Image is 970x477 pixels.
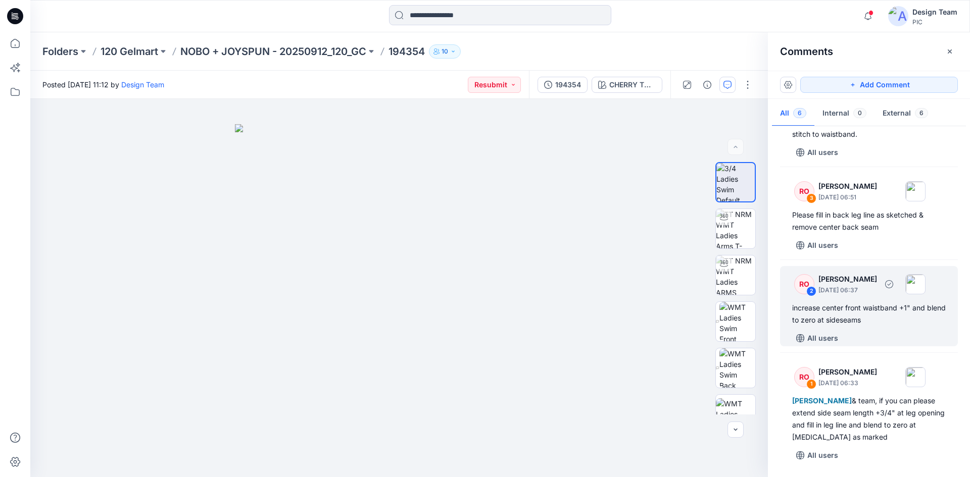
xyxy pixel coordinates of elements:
p: 194354 [389,44,425,59]
img: TT NRM WMT Ladies ARMS DOWN [716,255,755,295]
span: 6 [793,108,806,118]
div: CHERRY TOMATO [609,79,656,90]
p: [DATE] 06:51 [818,192,877,202]
span: 6 [915,108,928,118]
p: All users [807,239,838,251]
button: 10 [429,44,461,59]
img: 3/4 Ladies Swim Default [716,163,755,201]
img: avatar [888,6,908,26]
div: RO [794,367,814,387]
div: Please fill in back leg line as sketched & remove center back seam [792,209,946,233]
span: Posted [DATE] 11:12 by [42,79,164,90]
button: Add Comment [800,77,958,93]
div: RO [794,181,814,201]
a: Folders [42,44,78,59]
span: 0 [853,108,866,118]
img: TT NRM WMT Ladies Arms T-POSE [716,209,755,248]
button: External [875,101,936,127]
a: Design Team [121,80,164,89]
div: Design Team [912,6,957,18]
p: All users [807,146,838,158]
p: [DATE] 06:33 [818,378,877,388]
button: All users [792,237,842,253]
img: WMT Ladies Swim Back [719,348,755,388]
div: 2 [806,286,816,296]
img: WMT Ladies Swim Left [716,398,755,430]
span: [PERSON_NAME] [792,396,852,405]
h2: Comments [780,45,833,58]
p: [DATE] 06:37 [818,285,877,295]
div: 3 [806,193,816,203]
p: All users [807,332,838,344]
button: All users [792,144,842,161]
p: 10 [442,46,448,57]
button: CHERRY TOMATO [592,77,662,93]
p: [PERSON_NAME] [818,273,877,285]
button: All users [792,447,842,463]
button: All users [792,330,842,346]
p: [PERSON_NAME] [818,180,877,192]
p: [PERSON_NAME] [818,366,877,378]
div: 194354 [555,79,581,90]
p: All users [807,449,838,461]
button: All [772,101,814,127]
div: & team, if you can please extend side seam length +3/4" at leg opening and fill in leg line and b... [792,395,946,443]
div: 1 [806,379,816,389]
div: PIC [912,18,957,26]
button: 194354 [538,77,588,93]
button: Internal [814,101,875,127]
a: NOBO + JOYSPUN - 20250912_120_GC [180,44,366,59]
img: WMT Ladies Swim Front [719,302,756,341]
div: RO [794,274,814,294]
a: 120 Gelmart [101,44,158,59]
button: Details [699,77,715,93]
div: increase center front waistband +1" and blend to zero at sideseams [792,302,946,326]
